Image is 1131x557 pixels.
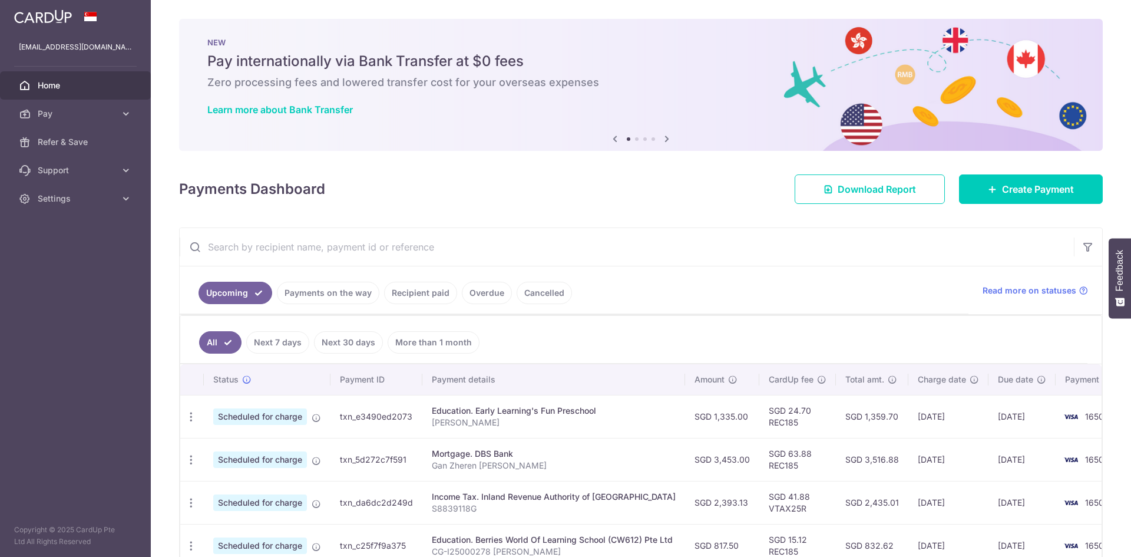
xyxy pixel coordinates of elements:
[207,38,1074,47] p: NEW
[959,174,1103,204] a: Create Payment
[1002,182,1074,196] span: Create Payment
[462,282,512,304] a: Overdue
[330,438,422,481] td: txn_5d272c7f591
[769,374,813,385] span: CardUp fee
[988,438,1056,481] td: [DATE]
[759,395,836,438] td: SGD 24.70 REC185
[213,374,239,385] span: Status
[207,104,353,116] a: Learn more about Bank Transfer
[1085,540,1104,551] span: 1650
[908,395,988,438] td: [DATE]
[388,331,479,354] a: More than 1 month
[836,395,908,438] td: SGD 1,359.70
[918,374,966,385] span: Charge date
[213,408,307,425] span: Scheduled for charge
[983,285,1088,296] a: Read more on statuses
[213,538,307,554] span: Scheduled for charge
[1085,411,1104,421] span: 1650
[1059,410,1083,424] img: Bank Card
[759,481,836,524] td: SGD 41.88 VTAX25R
[38,193,115,205] span: Settings
[685,438,759,481] td: SGD 3,453.00
[384,282,457,304] a: Recipient paid
[38,108,115,120] span: Pay
[213,495,307,511] span: Scheduled for charge
[988,395,1056,438] td: [DATE]
[845,374,884,385] span: Total amt.
[207,52,1074,71] h5: Pay internationally via Bank Transfer at $0 fees
[432,534,676,546] div: Education. Berries World Of Learning School (CW612) Pte Ltd
[1109,238,1131,318] button: Feedback - Show survey
[1059,453,1083,467] img: Bank Card
[38,80,115,91] span: Home
[38,164,115,176] span: Support
[517,282,572,304] a: Cancelled
[199,282,272,304] a: Upcoming
[1085,497,1104,507] span: 1650
[432,491,676,503] div: Income Tax. Inland Revenue Authority of [GEOGRAPHIC_DATA]
[432,503,676,515] p: S8839118G
[179,179,325,200] h4: Payments Dashboard
[836,438,908,481] td: SGD 3,516.88
[330,395,422,438] td: txn_e3490ed2073
[759,438,836,481] td: SGD 63.88 REC185
[836,481,908,524] td: SGD 2,435.01
[908,438,988,481] td: [DATE]
[330,364,422,395] th: Payment ID
[1059,496,1083,510] img: Bank Card
[422,364,685,395] th: Payment details
[207,75,1074,90] h6: Zero processing fees and lowered transfer cost for your overseas expenses
[277,282,379,304] a: Payments on the way
[14,9,72,24] img: CardUp
[983,285,1076,296] span: Read more on statuses
[199,331,242,354] a: All
[685,395,759,438] td: SGD 1,335.00
[246,331,309,354] a: Next 7 days
[432,448,676,460] div: Mortgage. DBS Bank
[180,228,1074,266] input: Search by recipient name, payment id or reference
[685,481,759,524] td: SGD 2,393.13
[314,331,383,354] a: Next 30 days
[998,374,1033,385] span: Due date
[432,417,676,429] p: [PERSON_NAME]
[988,481,1056,524] td: [DATE]
[795,174,945,204] a: Download Report
[695,374,725,385] span: Amount
[19,41,132,53] p: [EMAIL_ADDRESS][DOMAIN_NAME]
[38,136,115,148] span: Refer & Save
[838,182,916,196] span: Download Report
[908,481,988,524] td: [DATE]
[432,405,676,417] div: Education. Early Learning's Fun Preschool
[432,460,676,472] p: Gan Zheren [PERSON_NAME]
[1115,250,1125,291] span: Feedback
[213,451,307,468] span: Scheduled for charge
[1085,454,1104,464] span: 1650
[179,19,1103,151] img: Bank transfer banner
[1059,539,1083,553] img: Bank Card
[330,481,422,524] td: txn_da6dc2d249d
